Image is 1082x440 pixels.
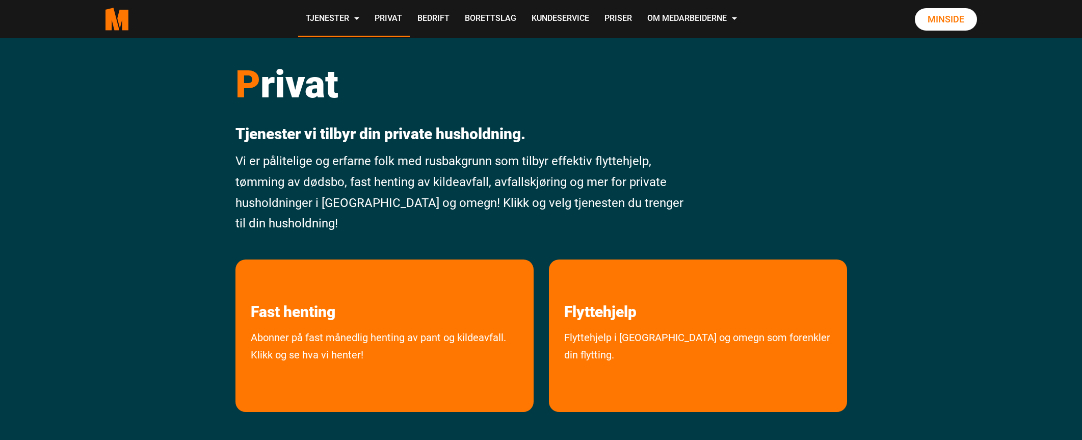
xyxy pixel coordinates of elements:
a: Flyttehjelp i [GEOGRAPHIC_DATA] og omegn som forenkler din flytting. [549,329,847,407]
a: Kundeservice [524,1,597,37]
a: les mer om Fast henting [235,260,351,321]
p: Tjenester vi tilbyr din private husholdning. [235,125,691,143]
a: Abonner på fast månedlig avhenting av pant og kildeavfall. Klikk og se hva vi henter! [235,329,534,407]
a: Borettslag [457,1,524,37]
a: les mer om Flyttehjelp [549,260,652,321]
a: Om Medarbeiderne [640,1,745,37]
a: Priser [597,1,640,37]
a: Privat [367,1,410,37]
a: Tjenester [298,1,367,37]
a: Minside [915,8,977,31]
a: Bedrift [410,1,457,37]
h1: rivat [235,61,691,107]
p: Vi er pålitelige og erfarne folk med rusbakgrunn som tilbyr effektiv flyttehjelp, tømming av døds... [235,151,691,234]
span: P [235,62,260,107]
